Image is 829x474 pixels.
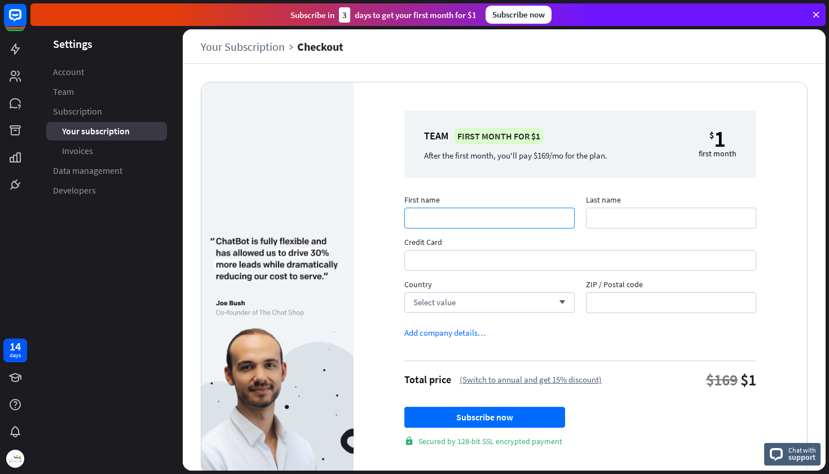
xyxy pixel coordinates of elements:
[586,208,756,229] input: Last name
[46,63,167,81] a: Account
[404,373,451,386] div: Total price
[709,129,714,148] small: $
[454,128,544,144] div: First month for $1
[290,7,477,23] div: Subscribe in days to get your first month for $1
[788,452,816,462] span: support
[46,102,167,121] a: Subscription
[297,40,343,53] div: Checkout
[46,181,167,200] a: Developers
[553,299,566,306] i: arrow_down
[46,82,167,101] a: Team
[404,327,486,338] div: Add company details…
[10,352,21,359] div: days
[586,195,756,208] span: Last name
[404,407,565,428] button: Subscribe now
[413,251,748,270] iframe: Billing information
[404,195,575,208] span: First name
[46,142,167,160] a: Invoices
[424,128,607,144] div: Team
[201,40,297,53] a: Your Subscription
[404,279,575,292] span: Country
[53,185,96,196] span: Developers
[53,106,102,117] span: Subscription
[62,125,130,137] span: Your subscription
[53,165,122,177] span: Data management
[586,292,756,313] input: ZIP / Postal code
[486,6,552,24] div: Subscribe now
[10,341,21,352] div: 14
[460,374,602,385] div: (Switch to annual and get 15% discount)
[53,86,74,98] span: Team
[404,436,414,446] i: lock
[586,279,756,292] span: ZIP / Postal code
[62,145,93,157] span: Invoices
[404,208,575,229] input: First name
[53,66,84,78] span: Account
[404,436,756,446] div: Secured by 128-bit SSL encrypted payment
[413,297,456,308] span: Select value
[3,339,27,362] a: 14 days
[30,36,183,51] header: Settings
[706,370,738,390] div: $169
[424,150,607,161] div: After the first month, you'll pay $169/mo for the plan.
[788,445,816,455] span: Chat with
[714,129,726,148] div: 1
[9,5,43,38] button: Open LiveChat chat widget
[699,148,737,159] div: first month
[46,161,167,180] a: Data management
[740,370,756,390] div: $1
[404,237,756,250] span: Credit Card
[339,7,350,23] div: 3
